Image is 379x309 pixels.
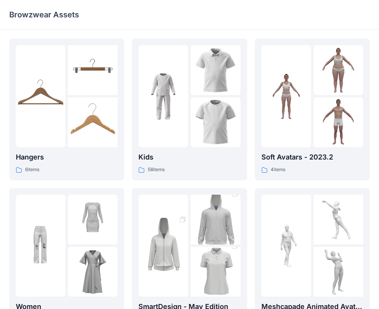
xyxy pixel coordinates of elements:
[68,247,118,297] img: folder 3
[138,152,240,163] p: Kids
[16,152,118,163] p: Hangers
[190,97,240,147] img: folder 3
[138,71,188,121] img: folder 1
[68,45,118,95] img: folder 2
[261,221,311,270] img: folder 1
[313,195,363,244] img: folder 2
[313,97,363,147] img: folder 3
[190,45,240,95] img: folder 2
[271,166,285,174] p: 4 items
[313,247,363,297] img: folder 3
[68,195,118,244] img: folder 2
[68,97,118,147] img: folder 3
[9,39,124,180] a: folder 1folder 2folder 3Hangers6items
[138,208,188,283] img: folder 1
[255,39,370,180] a: folder 1folder 2folder 3Soft Avatars - 2023.24items
[261,152,363,163] p: Soft Avatars - 2023.2
[25,166,39,174] p: 6 items
[16,71,66,121] img: folder 1
[132,39,247,180] a: folder 1folder 2folder 3Kids58items
[313,45,363,95] img: folder 2
[16,221,66,270] img: folder 1
[148,166,165,174] p: 58 items
[9,9,79,20] p: Browzwear Assets
[261,71,311,121] img: folder 1
[190,182,240,257] img: folder 2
